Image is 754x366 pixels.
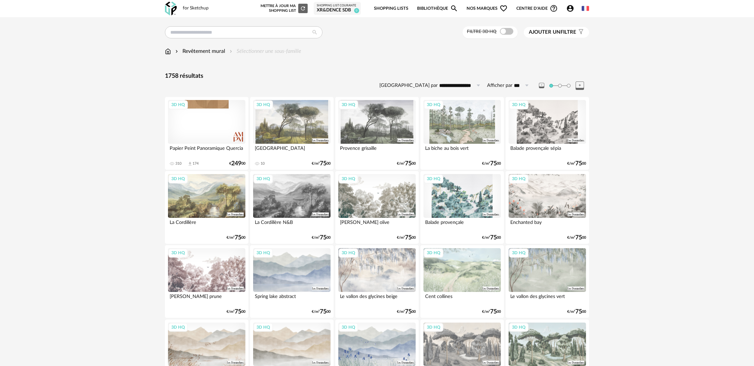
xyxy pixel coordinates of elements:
[500,4,508,12] span: Heart Outline icon
[183,5,209,11] div: for Sketchup
[259,4,308,13] div: Mettre à jour ma Shopping List
[509,174,528,183] div: 3D HQ
[175,161,181,166] div: 310
[174,47,225,55] div: Revêtement mural
[312,161,331,166] div: €/m² 00
[253,292,331,305] div: Spring lake abstract
[339,100,358,109] div: 3D HQ
[168,323,188,332] div: 3D HQ
[231,161,241,166] span: 249
[187,161,193,166] span: Download icon
[312,309,331,314] div: €/m² 00
[405,309,412,314] span: 75
[423,292,501,305] div: Cent collines
[168,174,188,183] div: 3D HQ
[506,97,589,170] a: 3D HQ Balade provençale sépia €/m²7500
[165,245,248,318] a: 3D HQ [PERSON_NAME] prune €/m²7500
[320,161,327,166] span: 75
[516,4,558,12] span: Centre d'aideHelp Circle Outline icon
[253,100,273,109] div: 3D HQ
[397,309,416,314] div: €/m² 00
[567,161,586,166] div: €/m² 00
[405,235,412,240] span: 75
[506,171,589,244] a: 3D HQ Enchanted bay €/m²7500
[490,235,497,240] span: 75
[253,218,331,231] div: La Cordillère N&B
[168,248,188,257] div: 3D HQ
[379,82,438,89] label: [GEOGRAPHIC_DATA] par
[575,235,582,240] span: 75
[235,235,241,240] span: 75
[250,245,334,318] a: 3D HQ Spring lake abstract €/m²7500
[317,4,358,13] a: Shopping List courante xr&dence sdb 0
[165,97,248,170] a: 3D HQ Papier Peint Panoramique Quercia 310 Download icon 174 €24900
[317,4,358,8] div: Shopping List courante
[509,323,528,332] div: 3D HQ
[576,29,584,36] span: Filter icon
[250,97,334,170] a: 3D HQ [GEOGRAPHIC_DATA] 10 €/m²7500
[482,161,501,166] div: €/m² 00
[165,47,171,55] img: svg+xml;base64,PHN2ZyB3aWR0aD0iMTYiIGhlaWdodD0iMTciIHZpZXdCb3g9IjAgMCAxNiAxNyIgZmlsbD0ibm9uZSIgeG...
[490,161,497,166] span: 75
[567,235,586,240] div: €/m² 00
[320,235,327,240] span: 75
[566,4,574,12] span: Account Circle icon
[312,235,331,240] div: €/m² 00
[582,5,589,12] img: fr
[168,144,245,157] div: Papier Peint Panoramique Quercia
[482,309,501,314] div: €/m² 00
[227,309,245,314] div: €/m² 00
[261,161,265,166] div: 10
[335,245,419,318] a: 3D HQ Le vallon des glycines beige €/m²7500
[397,161,416,166] div: €/m² 00
[420,245,504,318] a: 3D HQ Cent collines €/m²7500
[374,1,408,16] a: Shopping Lists
[450,4,458,12] span: Magnify icon
[524,27,589,38] button: Ajouter unfiltre Filter icon
[550,4,558,12] span: Help Circle Outline icon
[320,309,327,314] span: 75
[335,97,419,170] a: 3D HQ Provence grisaille €/m²7500
[193,161,199,166] div: 174
[424,100,443,109] div: 3D HQ
[354,8,359,13] span: 0
[235,309,241,314] span: 75
[165,2,177,15] img: OXP
[529,29,576,36] span: filtre
[250,171,334,244] a: 3D HQ La Cordillère N&B €/m²7500
[482,235,501,240] div: €/m² 00
[567,309,586,314] div: €/m² 00
[424,174,443,183] div: 3D HQ
[253,248,273,257] div: 3D HQ
[339,174,358,183] div: 3D HQ
[405,161,412,166] span: 75
[490,309,497,314] span: 75
[509,100,528,109] div: 3D HQ
[397,235,416,240] div: €/m² 00
[168,100,188,109] div: 3D HQ
[417,1,458,16] a: BibliothèqueMagnify icon
[253,174,273,183] div: 3D HQ
[423,218,501,231] div: Balade provençale
[423,144,501,157] div: La biche au bois vert
[424,323,443,332] div: 3D HQ
[529,30,560,35] span: Ajouter un
[509,248,528,257] div: 3D HQ
[165,72,589,80] div: 1758 résultats
[229,161,245,166] div: € 00
[338,292,416,305] div: Le vallon des glycines beige
[253,144,331,157] div: [GEOGRAPHIC_DATA]
[467,1,508,16] span: Nos marques
[575,309,582,314] span: 75
[174,47,179,55] img: svg+xml;base64,PHN2ZyB3aWR0aD0iMTYiIGhlaWdodD0iMTYiIHZpZXdCb3g9IjAgMCAxNiAxNiIgZmlsbD0ibm9uZSIgeG...
[227,235,245,240] div: €/m² 00
[424,248,443,257] div: 3D HQ
[338,144,416,157] div: Provence grisaille
[168,292,245,305] div: [PERSON_NAME] prune
[300,6,306,10] span: Refresh icon
[487,82,512,89] label: Afficher par
[335,171,419,244] a: 3D HQ [PERSON_NAME] olive €/m²7500
[168,218,245,231] div: La Cordillère
[339,248,358,257] div: 3D HQ
[420,97,504,170] a: 3D HQ La biche au bois vert €/m²7500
